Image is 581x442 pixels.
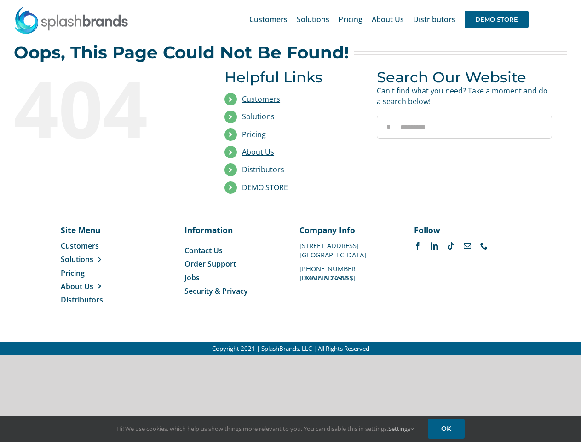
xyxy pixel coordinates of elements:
[299,224,397,235] p: Company Info
[372,16,404,23] span: About Us
[414,242,421,250] a: facebook
[447,242,454,250] a: tiktok
[377,116,552,139] input: Search...
[184,273,200,283] span: Jobs
[61,241,123,251] a: Customers
[61,268,85,278] span: Pricing
[184,245,223,256] span: Contact Us
[242,94,280,104] a: Customers
[249,5,529,34] nav: Main Menu
[61,254,123,264] a: Solutions
[242,182,288,192] a: DEMO STORE
[61,254,93,264] span: Solutions
[242,111,275,122] a: Solutions
[464,242,471,250] a: mail
[413,5,455,34] a: Distributors
[61,241,99,251] span: Customers
[242,147,274,157] a: About Us
[184,259,236,269] span: Order Support
[480,242,488,250] a: phone
[184,286,282,296] a: Security & Privacy
[61,295,123,305] a: Distributors
[249,16,288,23] span: Customers
[377,69,552,86] h3: Search Our Website
[14,6,129,34] img: SplashBrands.com Logo
[61,295,103,305] span: Distributors
[184,224,282,235] p: Information
[297,16,329,23] span: Solutions
[184,245,282,297] nav: Menu
[377,116,400,139] input: Search
[249,5,288,34] a: Customers
[414,224,511,235] p: Follow
[413,16,455,23] span: Distributors
[61,241,123,305] nav: Menu
[242,129,266,140] a: Pricing
[184,273,282,283] a: Jobs
[339,5,362,34] a: Pricing
[224,69,363,86] h3: Helpful Links
[339,16,362,23] span: Pricing
[61,281,123,291] a: About Us
[388,425,414,433] a: Settings
[431,242,438,250] a: linkedin
[116,425,414,433] span: Hi! We use cookies, which help us show things more relevant to you. You can disable this in setti...
[465,5,529,34] a: DEMO STORE
[184,245,282,256] a: Contact Us
[61,268,123,278] a: Pricing
[14,43,349,62] h2: Oops, This Page Could Not Be Found!
[14,69,189,147] div: 404
[184,259,282,269] a: Order Support
[428,419,465,439] a: OK
[377,86,552,106] p: Can't find what you need? Take a moment and do a search below!
[61,281,93,291] span: About Us
[184,286,248,296] span: Security & Privacy
[465,11,529,28] span: DEMO STORE
[61,224,123,235] p: Site Menu
[242,164,284,174] a: Distributors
